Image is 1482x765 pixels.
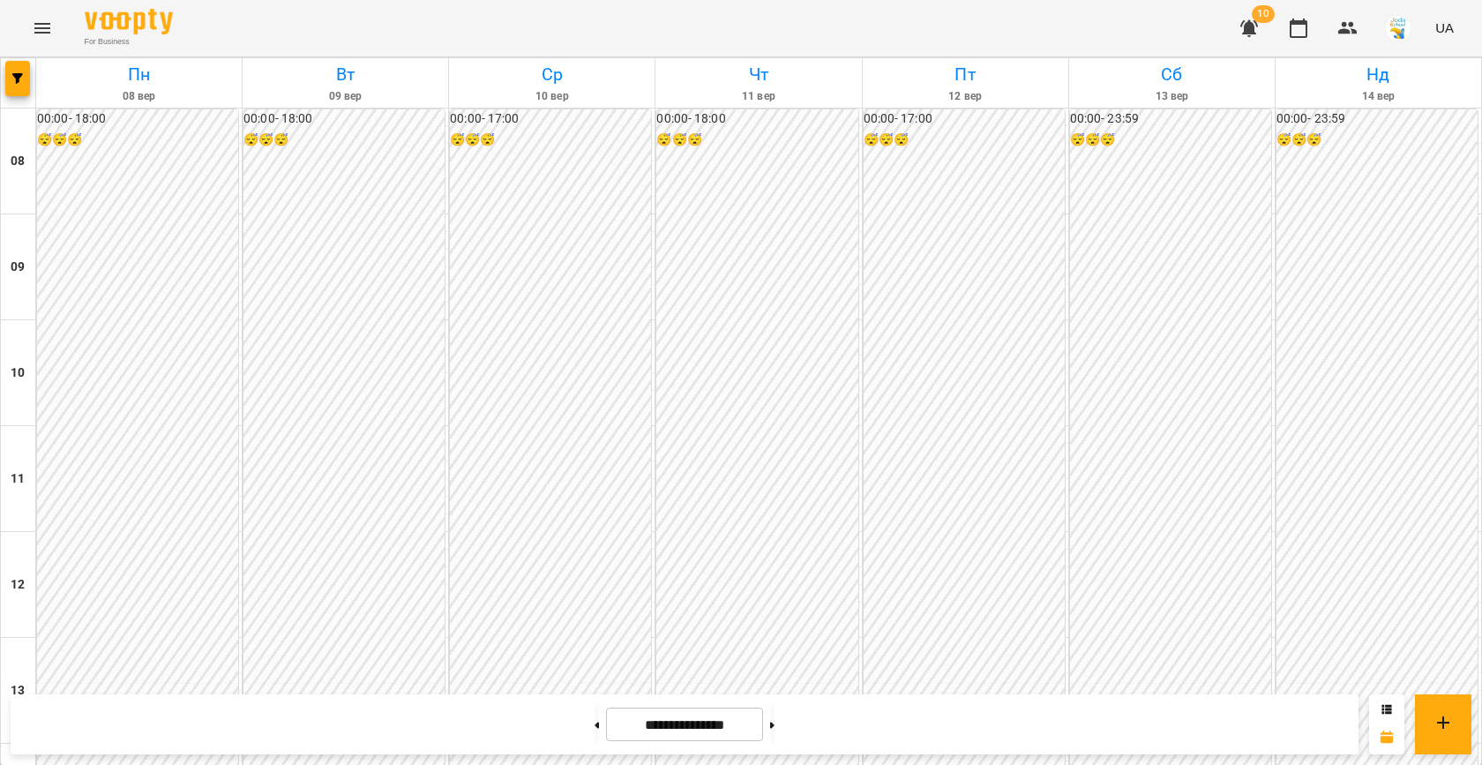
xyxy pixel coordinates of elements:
[1276,131,1478,150] h6: 😴😴😴
[1386,16,1411,41] img: 38072b7c2e4bcea27148e267c0c485b2.jpg
[21,7,64,49] button: Menu
[39,88,239,105] h6: 08 вер
[656,109,857,129] h6: 00:00 - 18:00
[1435,19,1454,37] span: UA
[11,681,25,701] h6: 13
[85,9,173,34] img: Voopty Logo
[37,109,238,129] h6: 00:00 - 18:00
[864,131,1065,150] h6: 😴😴😴
[658,88,858,105] h6: 11 вер
[1070,109,1271,129] h6: 00:00 - 23:59
[1278,88,1478,105] h6: 14 вер
[452,61,652,88] h6: Ср
[39,61,239,88] h6: Пн
[1252,5,1275,23] span: 10
[1072,88,1272,105] h6: 13 вер
[85,36,173,48] span: For Business
[245,88,445,105] h6: 09 вер
[658,61,858,88] h6: Чт
[245,61,445,88] h6: Вт
[37,131,238,150] h6: 😴😴😴
[450,131,651,150] h6: 😴😴😴
[11,364,25,383] h6: 10
[865,61,1066,88] h6: Пт
[11,575,25,595] h6: 12
[1070,131,1271,150] h6: 😴😴😴
[11,258,25,277] h6: 09
[11,152,25,171] h6: 08
[452,88,652,105] h6: 10 вер
[11,469,25,489] h6: 11
[865,88,1066,105] h6: 12 вер
[243,131,445,150] h6: 😴😴😴
[656,131,857,150] h6: 😴😴😴
[1428,11,1461,44] button: UA
[1276,109,1478,129] h6: 00:00 - 23:59
[864,109,1065,129] h6: 00:00 - 17:00
[450,109,651,129] h6: 00:00 - 17:00
[243,109,445,129] h6: 00:00 - 18:00
[1278,61,1478,88] h6: Нд
[1072,61,1272,88] h6: Сб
